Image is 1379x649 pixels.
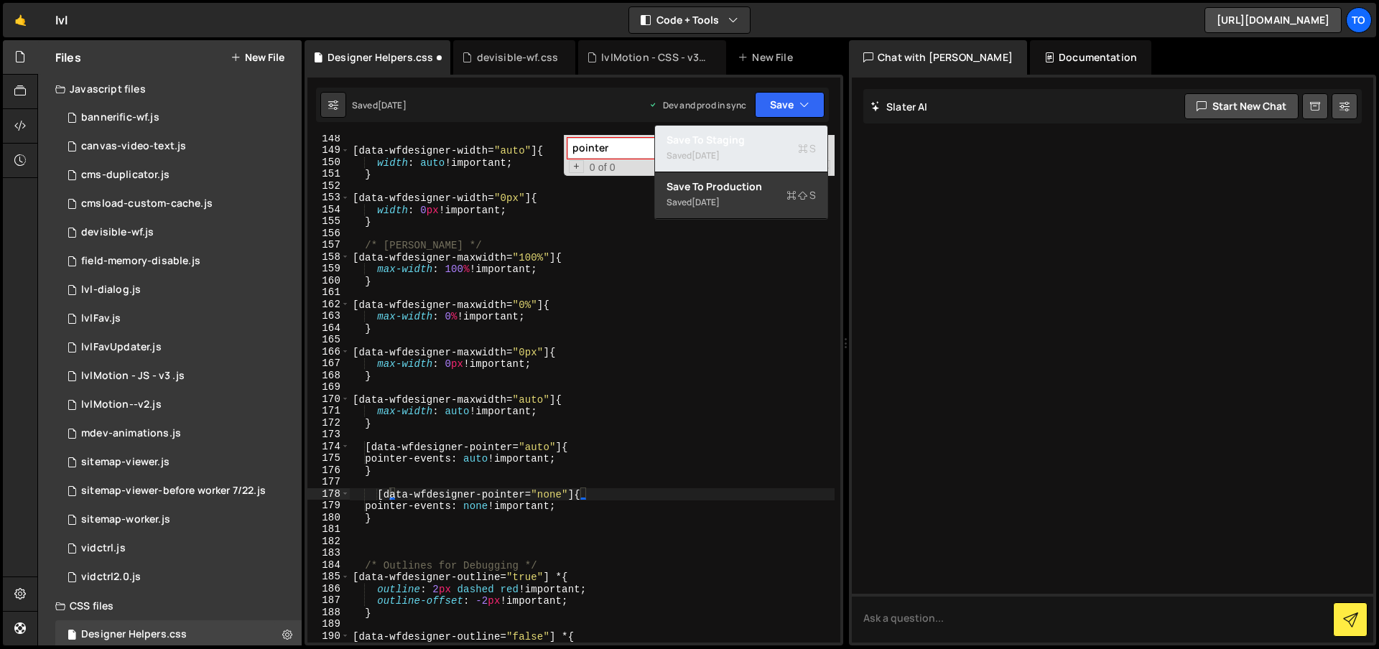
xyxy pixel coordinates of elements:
a: To [1346,7,1372,33]
div: canvas-video-text.js [81,140,186,153]
div: Designer Helpers.css [328,50,433,65]
div: 188 [307,607,350,619]
div: mdev-animations.js [81,427,181,440]
div: 183 [307,547,350,559]
button: Start new chat [1184,93,1299,119]
div: Dev and prod in sync [649,99,746,111]
div: lvlMotion--v2.js [81,398,162,411]
div: 170 [307,393,350,406]
div: Code + Tools [654,125,828,220]
div: lvlMotion - CSS - v3.css [601,50,709,65]
div: New File [738,50,798,65]
div: 3315/30356.js [55,190,302,218]
div: 162 [307,299,350,311]
div: cms-duplicator.js [81,169,170,182]
div: 169 [307,381,350,393]
div: Save to Staging [667,133,816,147]
div: 3315/5667.js [55,218,302,247]
div: sitemap-worker.js [81,513,170,526]
div: 3315/20348.js [55,132,302,161]
div: 163 [307,310,350,322]
div: bannerific-wf.js [81,111,159,124]
div: 3315/6120.js [55,103,302,132]
div: 3315/31431.js [55,304,302,333]
h2: Files [55,50,81,65]
div: devisible-wf.js [81,226,154,239]
div: 3315/20386.js [55,161,302,190]
div: Designer Helpers.css [81,628,187,641]
div: vidctrl2.0.js [81,571,141,584]
div: 167 [307,358,350,370]
div: CSS files [38,592,302,620]
span: S [786,188,816,202]
div: 3315/30984.css [55,620,302,649]
div: 3315/31060.js [55,333,302,362]
span: S [798,141,816,156]
div: 166 [307,346,350,358]
div: 177 [307,476,350,488]
div: Saved [352,99,407,111]
input: Search for [567,138,748,159]
div: 175 [307,452,350,464]
div: 3315/7472.js [55,534,302,563]
div: 168 [307,370,350,382]
div: 160 [307,275,350,287]
div: cmsload-custom-cache.js [81,197,213,210]
div: lvlFavUpdater.js [81,341,162,354]
div: Chat with [PERSON_NAME] [849,40,1027,75]
div: [DATE] [692,196,720,208]
div: 187 [307,594,350,607]
span: Toggle Replace mode [569,160,584,174]
div: [DATE] [692,149,720,162]
div: 148 [307,133,350,145]
div: 3315/19435.js [55,419,302,448]
div: 150 [307,157,350,169]
div: 3315/5908.js [55,247,302,276]
div: 149 [307,144,350,157]
div: 152 [307,180,350,192]
div: 154 [307,204,350,216]
div: 172 [307,417,350,429]
button: Save to ProductionS Saved[DATE] [655,172,827,219]
div: 173 [307,429,350,441]
button: Save [755,92,825,118]
div: field-memory-disable.js [81,255,200,268]
div: 3315/18149.js [55,505,302,534]
div: 3315/19846.js [55,391,302,419]
div: 179 [307,500,350,512]
a: [URL][DOMAIN_NAME] [1204,7,1342,33]
div: 184 [307,559,350,571]
div: 186 [307,583,350,595]
div: 189 [307,618,350,630]
h2: Slater AI [870,100,928,113]
div: 165 [307,334,350,346]
div: lvlMotion - JS - v3 .js [81,370,185,383]
div: 3315/8059.js [55,563,302,592]
div: 190 [307,630,350,643]
div: 180 [307,512,350,524]
div: 164 [307,322,350,335]
a: 🤙 [3,3,38,37]
div: [DATE] [378,99,407,111]
div: sitemap-viewer-before worker 7/22.js [81,485,266,498]
div: 153 [307,192,350,204]
div: 3315/12173.js [55,448,302,477]
div: lvl-dialog.js [81,284,141,297]
div: 174 [307,441,350,453]
div: vidctrl.js [81,542,126,555]
div: 171 [307,405,350,417]
div: devisible-wf.css [477,50,559,65]
div: 176 [307,464,350,477]
div: Saved [667,147,816,164]
div: Javascript files [38,75,302,103]
div: 158 [307,251,350,263]
div: 3315/30892.js [55,362,302,391]
div: 178 [307,488,350,500]
div: 155 [307,215,350,228]
div: Documentation [1030,40,1151,75]
div: 151 [307,168,350,180]
div: 161 [307,286,350,299]
div: 3315/18153.js [55,477,302,505]
div: 159 [307,263,350,275]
